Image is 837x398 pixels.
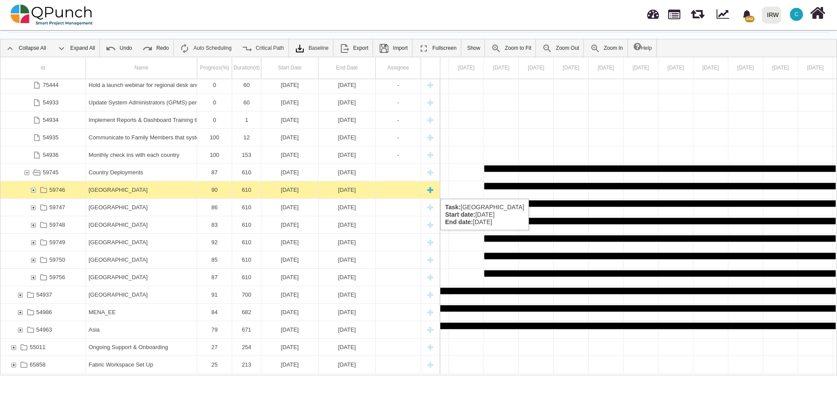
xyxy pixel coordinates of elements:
div: 59746 [0,181,86,198]
div: New task [424,251,437,268]
img: save.4d96896.png [379,43,389,54]
div: New task [424,286,437,303]
div: 610 [235,181,258,198]
div: 1 [232,111,261,128]
div: 700 [232,286,261,303]
img: ic_zoom_to_fit_24.130db0b.png [491,43,501,54]
div: Start Date [261,57,319,79]
div: 59756 [0,269,86,286]
div: 31-12-2025 [319,339,376,356]
div: Task: MENA_EE Start date: 19-02-2024 End date: 31-12-2025 [0,304,440,321]
div: Id [0,57,86,79]
div: 87 [200,269,229,286]
a: Collapse All [0,39,51,57]
div: 60 [235,76,258,93]
div: [GEOGRAPHIC_DATA] [89,251,194,268]
div: [DATE] [264,251,316,268]
div: New task [424,356,437,373]
div: 100 [197,129,232,146]
div: Implement Reports & Dashboard Training through Activity Info [89,111,194,128]
div: [DATE] [264,181,316,198]
div: 01-03-2024 [261,321,319,338]
b: End date: [445,218,473,225]
div: 610 [235,216,258,233]
div: 01-05-2024 [261,216,319,233]
div: 31-12-2025 [319,269,376,286]
div: 04 May 2024 [589,57,624,79]
div: 19-02-2024 [261,304,319,321]
div: [DATE] [321,76,373,93]
div: 610 [232,181,261,198]
div: Monthly check ins with each country [86,146,197,163]
div: [DATE] [321,111,373,128]
img: ic_zoom_out.687aa02.png [542,43,552,54]
div: 85 [197,251,232,268]
div: 79 [200,321,229,338]
div: 87 [197,164,232,181]
div: Task: South Africa Start date: 01-05-2024 End date: 31-12-2025 [0,269,440,286]
div: New task [424,94,437,111]
div: 153 [232,146,261,163]
span: Clairebt [790,8,803,21]
div: Asia [89,321,194,338]
div: Task: Monthly check ins with each country Start date: 01-08-2024 End date: 31-12-2024 [0,146,440,164]
div: 92 [197,234,232,251]
div: South Africa [86,269,197,286]
div: 31-12-2025 [319,304,376,321]
div: [DATE] [264,321,316,338]
div: - [378,94,418,111]
div: 0 [197,111,232,128]
div: [DATE] [321,181,373,198]
div: 01-09-2025 [261,76,319,93]
div: [DATE] [264,216,316,233]
div: MENA_EE [86,304,197,321]
div: 54986 [36,304,52,321]
div: 06 May 2024 [659,57,693,79]
a: Redo [138,39,173,57]
img: ic_auto_scheduling_24.ade0d5b.png [179,43,190,54]
div: 682 [232,304,261,321]
div: [DATE] [321,94,373,111]
div: 59747 [49,199,65,216]
div: Communicate to Family Members that system is live - with all the caveats as needed etc [89,129,194,146]
span: Dashboard [647,5,659,18]
div: New task [424,164,437,181]
a: Fullscreen [414,39,461,57]
img: ic_undo_24.4502e76.png [106,43,116,54]
img: ic_expand_all_24.71e1805.png [56,43,67,54]
div: 12 [232,129,261,146]
div: 54935 [0,129,86,146]
div: 85 [200,251,229,268]
div: 59750 [49,251,65,268]
a: IRW [758,0,785,29]
div: 10 May 2024 [798,57,833,79]
div: 60 [235,94,258,111]
div: New task [424,234,437,251]
div: [GEOGRAPHIC_DATA] [89,216,194,233]
div: 54936 [43,146,58,163]
div: Update System Administrators (GPMS) permissions in line with role matrices - once ready to go live [89,94,194,111]
div: Duration(d) [232,57,261,79]
div: [DATE] [264,304,316,321]
div: Task: Ongoing Support & Onboarding Start date: 22-04-2025 End date: 31-12-2025 [0,339,440,356]
div: 59750 [0,251,86,268]
div: 01-09-2025 [261,94,319,111]
div: 54933 [43,94,58,111]
div: 86 [200,199,229,216]
img: ic_redo_24.f94b082.png [142,43,153,54]
img: ic_export_24.4e1404f.png [339,43,350,54]
div: New task [424,181,437,198]
div: 31-12-2025 [319,164,376,181]
div: Update System Administrators (GPMS) permissions in line with role matrices - once ready to go live [86,94,197,111]
div: Sudan [86,251,197,268]
div: Task: Somalia Start date: 01-05-2024 End date: 31-12-2025 [0,216,440,234]
div: New task [424,129,437,146]
div: 60 [232,76,261,93]
div: West Africa [86,286,197,303]
div: 90 [197,181,232,198]
div: Task: Communicate to Family Members that system is live - with all the caveats as needed etc Star... [0,129,440,146]
div: Kenya [86,199,197,216]
div: 01-05-2024 [261,234,319,251]
div: 54963 [0,321,86,338]
div: 700 [235,286,258,303]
